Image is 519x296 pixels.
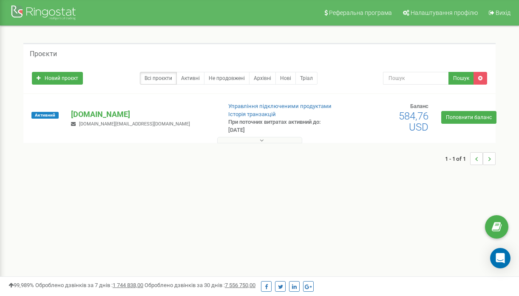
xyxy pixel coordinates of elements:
input: Пошук [383,72,449,85]
span: Баланс [410,103,428,109]
a: Всі проєкти [140,72,177,85]
span: Оброблено дзвінків за 30 днів : [145,282,255,288]
span: 584,76 USD [399,110,428,133]
a: Історія транзакцій [228,111,276,117]
p: [DOMAIN_NAME] [71,109,214,120]
a: Не продовжені [204,72,250,85]
span: Вихід [496,9,510,16]
a: Архівні [249,72,276,85]
span: Активний [31,112,59,119]
span: Оброблено дзвінків за 7 днів : [35,282,143,288]
span: 1 - 1 of 1 [445,152,470,165]
span: 99,989% [9,282,34,288]
a: Тріал [295,72,318,85]
button: Пошук [448,72,474,85]
span: Реферальна програма [329,9,392,16]
u: 7 556 750,00 [225,282,255,288]
nav: ... [445,144,496,174]
div: Open Intercom Messenger [490,248,510,268]
span: [DOMAIN_NAME][EMAIL_ADDRESS][DOMAIN_NAME] [79,121,190,127]
u: 1 744 838,00 [113,282,143,288]
p: При поточних витратах активний до: [DATE] [228,118,332,134]
a: Активні [176,72,204,85]
h5: Проєкти [30,50,57,58]
a: Новий проєкт [32,72,83,85]
a: Поповнити баланс [441,111,496,124]
a: Нові [275,72,296,85]
span: Налаштування профілю [411,9,478,16]
a: Управління підключеними продуктами [228,103,332,109]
